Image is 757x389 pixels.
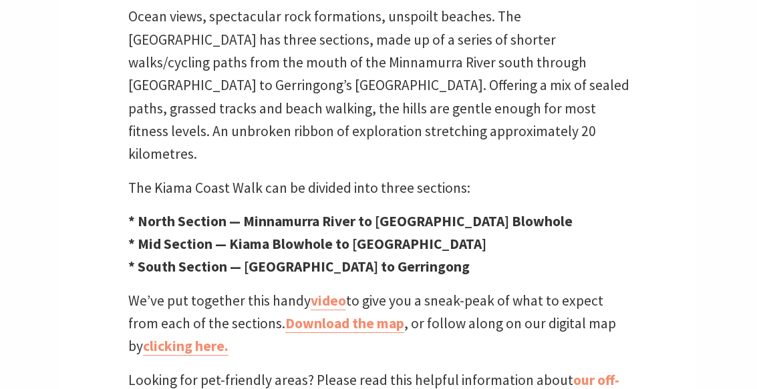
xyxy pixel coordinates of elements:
strong: * South Section — [GEOGRAPHIC_DATA] to Gerringong [128,258,470,276]
strong: * Mid Section — Kiama Blowhole to [GEOGRAPHIC_DATA] [128,236,486,254]
p: Ocean views, spectacular rock formations, unspoilt beaches. The [GEOGRAPHIC_DATA] has three secti... [128,6,629,166]
a: Download the map [285,315,404,334]
p: We’ve put together this handy to give you a sneak-peak of what to expect from each of the section... [128,290,629,359]
p: The Kiama Coast Walk can be divided into three sections: [128,177,629,200]
a: video [311,292,346,311]
strong: * North Section — Minnamurra River to [GEOGRAPHIC_DATA] Blowhole [128,213,573,231]
a: clicking here. [143,338,229,356]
